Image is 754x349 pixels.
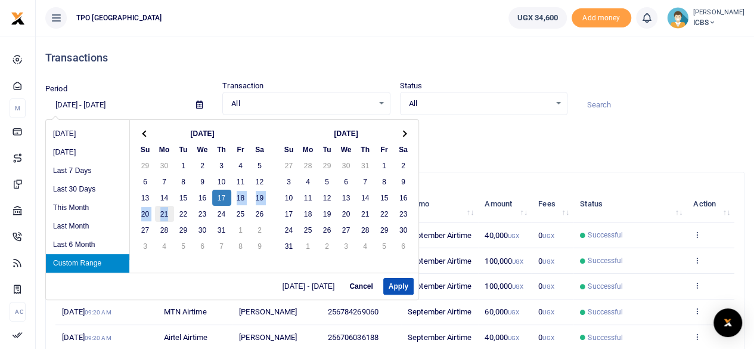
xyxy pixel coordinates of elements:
[485,257,523,265] span: 100,000
[46,125,129,143] li: [DATE]
[667,7,744,29] a: profile-user [PERSON_NAME] ICBS
[538,257,554,265] span: 0
[517,12,558,24] span: UGX 34,600
[174,206,193,222] td: 22
[193,157,212,174] td: 2
[375,190,394,206] td: 15
[231,190,250,206] td: 18
[239,307,297,316] span: [PERSON_NAME]
[588,281,623,292] span: Successful
[512,283,523,290] small: UGX
[46,217,129,236] li: Last Month
[375,157,394,174] td: 1
[328,307,378,316] span: 256784269060
[394,190,413,206] td: 16
[713,308,742,337] div: Open Intercom Messenger
[408,307,471,316] span: September Airtime
[318,206,337,222] td: 19
[375,141,394,157] th: Fr
[401,186,478,223] th: Memo: activate to sort column ascending
[136,174,155,190] td: 6
[408,231,471,240] span: September Airtime
[532,186,573,223] th: Fees: activate to sort column ascending
[337,141,356,157] th: We
[231,157,250,174] td: 4
[538,282,554,291] span: 0
[212,206,231,222] td: 24
[485,282,523,291] span: 100,000
[299,125,394,141] th: [DATE]
[508,309,519,316] small: UGX
[542,258,554,265] small: UGX
[11,11,25,26] img: logo-small
[250,222,269,238] td: 2
[46,254,129,273] li: Custom Range
[577,95,744,115] input: Search
[155,141,174,157] th: Mo
[45,95,187,115] input: select period
[280,190,299,206] td: 10
[538,333,554,342] span: 0
[693,8,744,18] small: [PERSON_NAME]
[512,258,523,265] small: UGX
[136,222,155,238] td: 27
[318,141,337,157] th: Tu
[222,80,263,92] label: Transaction
[163,307,206,316] span: MTN Airtime
[212,222,231,238] td: 31
[299,174,318,190] td: 4
[136,206,155,222] td: 20
[46,162,129,180] li: Last 7 Days
[163,333,207,342] span: Airtel Airtime
[375,174,394,190] td: 8
[46,199,129,217] li: This Month
[193,190,212,206] td: 16
[408,333,471,342] span: September Airtime
[408,282,471,291] span: September Airtime
[337,190,356,206] td: 13
[280,206,299,222] td: 17
[337,157,356,174] td: 30
[299,157,318,174] td: 28
[508,233,519,239] small: UGX
[485,307,519,316] span: 60,000
[212,141,231,157] th: Th
[46,180,129,199] li: Last 30 Days
[478,186,532,223] th: Amount: activate to sort column ascending
[538,231,554,240] span: 0
[667,7,688,29] img: profile-user
[250,157,269,174] td: 5
[62,333,111,342] span: [DATE]
[250,238,269,254] td: 9
[193,174,212,190] td: 9
[231,98,373,110] span: All
[400,80,423,92] label: Status
[250,141,269,157] th: Sa
[375,222,394,238] td: 29
[136,238,155,254] td: 3
[375,238,394,254] td: 5
[155,222,174,238] td: 28
[337,222,356,238] td: 27
[155,157,174,174] td: 30
[212,174,231,190] td: 10
[212,157,231,174] td: 3
[85,309,111,316] small: 09:20 AM
[62,307,111,316] span: [DATE]
[504,7,572,29] li: Wallet ballance
[542,233,554,239] small: UGX
[299,238,318,254] td: 1
[383,278,414,295] button: Apply
[337,206,356,222] td: 20
[409,98,550,110] span: All
[250,190,269,206] td: 19
[231,141,250,157] th: Fr
[693,17,744,28] span: ICBS
[299,141,318,157] th: Mo
[155,174,174,190] td: 7
[212,238,231,254] td: 7
[231,222,250,238] td: 1
[239,333,297,342] span: [PERSON_NAME]
[46,236,129,254] li: Last 6 Month
[356,157,375,174] td: 31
